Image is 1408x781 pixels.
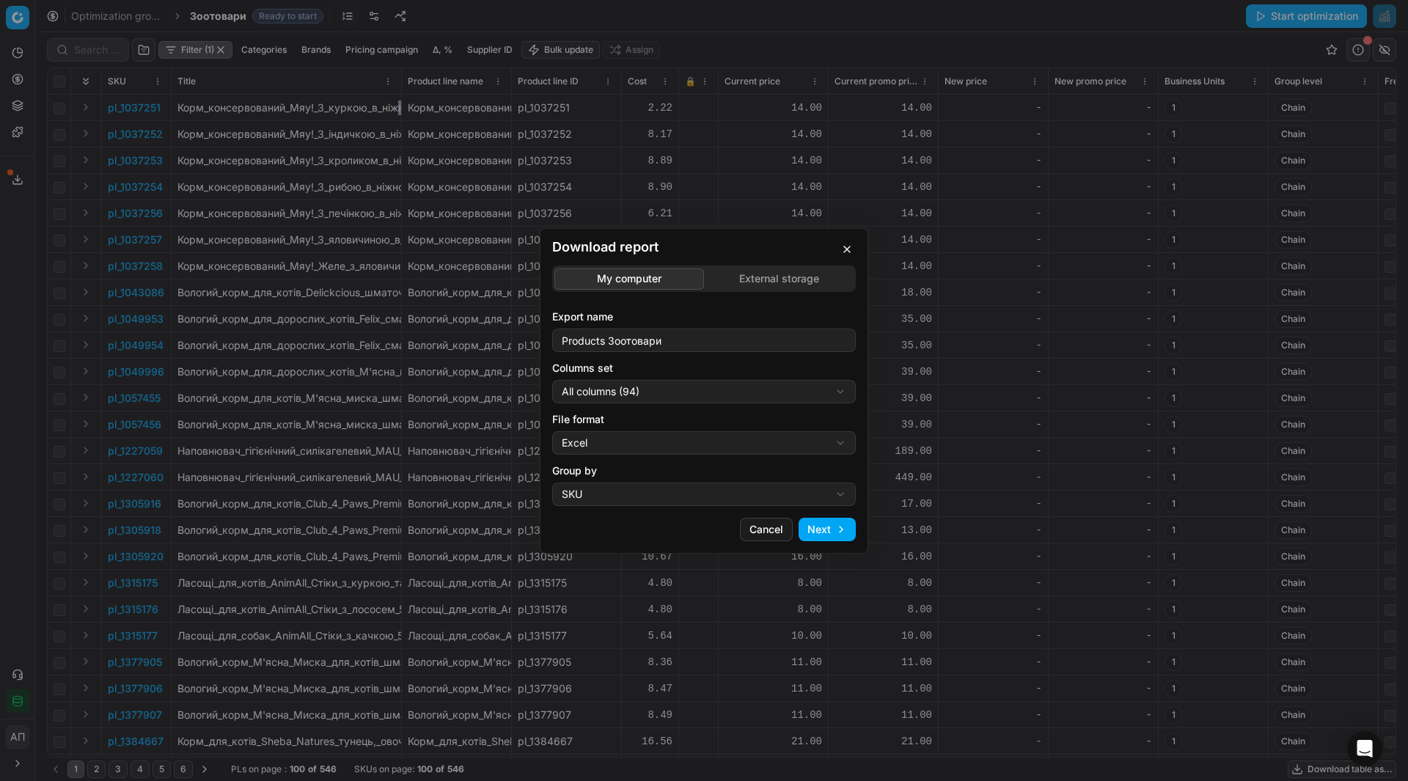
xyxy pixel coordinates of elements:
[552,309,856,324] label: Export name
[552,412,856,427] label: File format
[552,463,856,478] label: Group by
[704,268,854,289] button: External storage
[740,518,793,541] button: Cancel
[552,361,856,375] label: Columns set
[552,241,856,254] h2: Download report
[799,518,856,541] button: Next
[554,268,704,289] button: My computer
